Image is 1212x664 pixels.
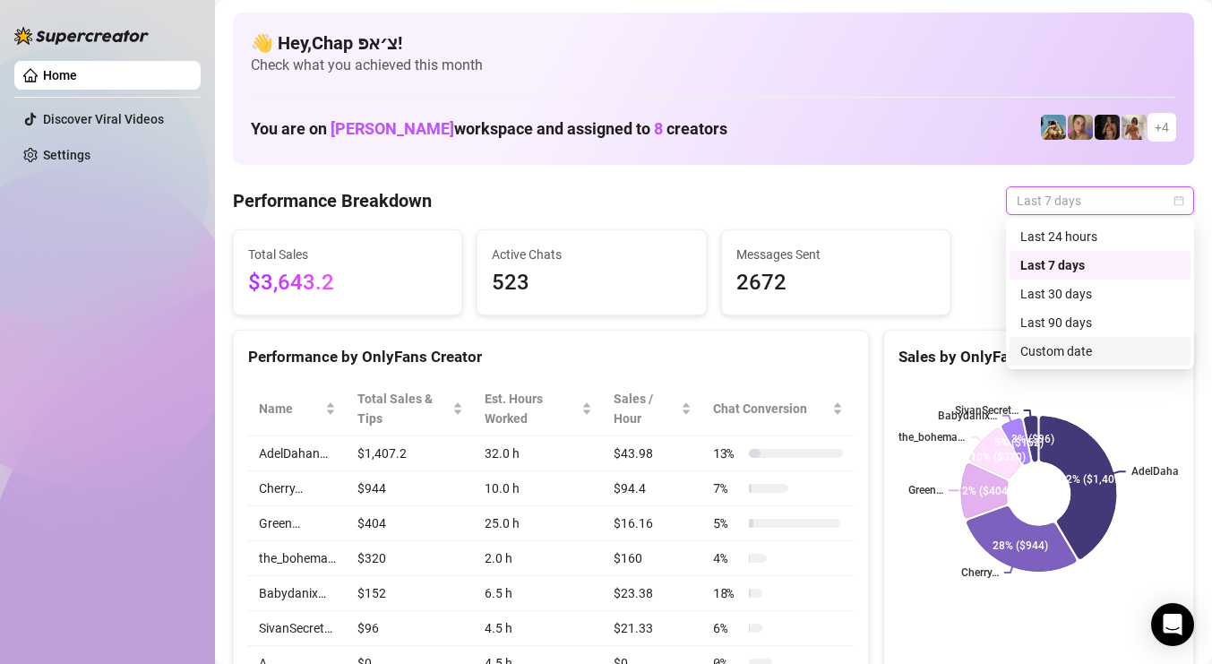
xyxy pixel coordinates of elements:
[908,484,943,496] text: Green…
[347,436,474,471] td: $1,407.2
[955,404,1019,417] text: SivanSecret…
[43,148,90,162] a: Settings
[603,471,702,506] td: $94.4
[614,389,677,428] span: Sales / Hour
[1020,284,1180,304] div: Last 30 days
[603,436,702,471] td: $43.98
[1010,308,1191,337] div: Last 90 days
[474,611,603,646] td: 4.5 h
[248,245,447,264] span: Total Sales
[1122,115,1147,140] img: Green
[713,583,742,603] span: 18 %
[248,436,347,471] td: AdelDahan…
[713,548,742,568] span: 4 %
[474,436,603,471] td: 32.0 h
[1020,341,1180,361] div: Custom date
[603,541,702,576] td: $160
[1041,115,1066,140] img: Babydanix
[248,576,347,611] td: Babydanix…
[1010,280,1191,308] div: Last 30 days
[898,431,965,444] text: the_bohema…
[713,399,829,418] span: Chat Conversion
[474,471,603,506] td: 10.0 h
[248,541,347,576] td: the_bohema…
[43,112,164,126] a: Discover Viral Videos
[347,506,474,541] td: $404
[251,56,1176,75] span: Check what you achieved this month
[233,188,432,213] h4: Performance Breakdown
[1131,466,1192,479] text: AdelDahan…
[1010,251,1191,280] div: Last 7 days
[1020,227,1180,246] div: Last 24 hours
[1010,337,1191,366] div: Custom date
[251,30,1176,56] h4: 👋 Hey, Chap צ׳אפ !
[347,611,474,646] td: $96
[474,506,603,541] td: 25.0 h
[347,576,474,611] td: $152
[898,345,1179,369] div: Sales by OnlyFans Creator
[736,245,935,264] span: Messages Sent
[248,382,347,436] th: Name
[603,576,702,611] td: $23.38
[248,471,347,506] td: Cherry…
[248,345,854,369] div: Performance by OnlyFans Creator
[248,611,347,646] td: SivanSecret…
[736,266,935,300] span: 2672
[1020,313,1180,332] div: Last 90 days
[357,389,449,428] span: Total Sales & Tips
[474,576,603,611] td: 6.5 h
[1020,255,1180,275] div: Last 7 days
[713,513,742,533] span: 5 %
[1151,603,1194,646] div: Open Intercom Messenger
[1068,115,1093,140] img: Cherry
[961,566,999,579] text: Cherry…
[702,382,854,436] th: Chat Conversion
[492,245,691,264] span: Active Chats
[251,119,727,139] h1: You are on workspace and assigned to creators
[1095,115,1120,140] img: the_bohema
[1017,187,1183,214] span: Last 7 days
[603,382,702,436] th: Sales / Hour
[347,382,474,436] th: Total Sales & Tips
[713,479,742,498] span: 7 %
[14,27,149,45] img: logo-BBDzfeDw.svg
[1010,222,1191,251] div: Last 24 hours
[713,444,742,463] span: 13 %
[347,471,474,506] td: $944
[248,266,447,300] span: $3,643.2
[248,506,347,541] td: Green…
[474,541,603,576] td: 2.0 h
[331,119,454,138] span: [PERSON_NAME]
[938,410,997,422] text: Babydanix…
[259,399,322,418] span: Name
[603,506,702,541] td: $16.16
[603,611,702,646] td: $21.33
[1173,195,1184,206] span: calendar
[347,541,474,576] td: $320
[43,68,77,82] a: Home
[1155,117,1169,137] span: + 4
[654,119,663,138] span: 8
[713,618,742,638] span: 6 %
[485,389,578,428] div: Est. Hours Worked
[492,266,691,300] span: 523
